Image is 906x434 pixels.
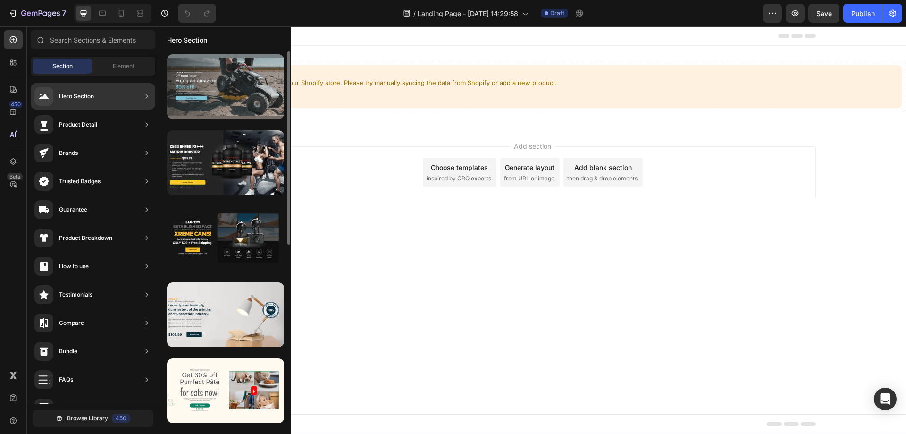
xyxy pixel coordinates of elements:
div: Hero Section [59,92,94,101]
span: Element [113,62,134,70]
span: Draft [550,9,564,17]
div: Generate layout [346,136,395,146]
button: Save [808,4,839,23]
div: Choose templates [272,136,329,146]
div: Product Detail [59,120,97,129]
div: Guarantee [59,205,87,214]
div: FAQs [59,375,73,384]
div: Open Intercom Messenger [874,388,897,410]
input: Search Sections & Elements [31,30,155,49]
div: Beta [7,173,23,180]
div: Testimonials [59,290,92,299]
button: 7 [4,4,70,23]
div: 450 [9,101,23,108]
div: Trusted Badges [59,177,101,186]
span: Add section [351,115,396,125]
div: Bundle [59,347,77,356]
div: Brands [59,148,78,158]
span: / [413,9,416,18]
button: Browse Library450 [33,410,153,427]
span: Landing Page - [DATE] 14:29:58 [418,9,518,18]
span: inspired by CRO experts [268,148,332,156]
div: Compare [59,318,84,328]
iframe: Design area [159,26,906,434]
div: Add blank section [415,136,473,146]
span: Save [816,9,832,17]
div: How to use [59,262,89,271]
div: Product Breakdown [59,233,112,243]
p: 7 [62,8,66,19]
span: Section [52,62,73,70]
div: Social Proof [59,403,92,413]
div: 450 [112,414,130,423]
button: Publish [843,4,883,23]
span: Browse Library [67,414,108,423]
div: Publish [851,9,875,18]
div: Undo/Redo [178,4,216,23]
span: then drag & drop elements [408,148,478,156]
span: from URL or image [345,148,395,156]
